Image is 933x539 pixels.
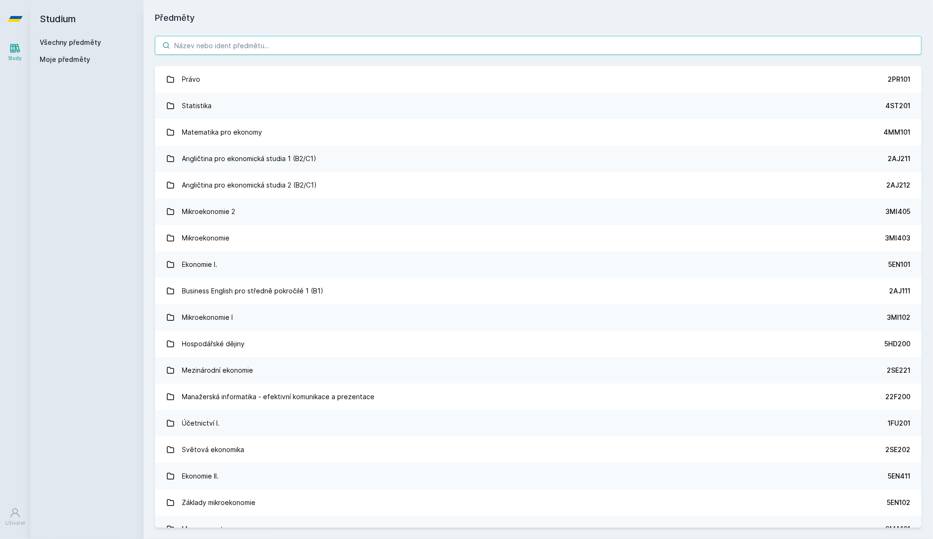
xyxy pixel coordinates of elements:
[182,520,224,539] div: Management
[888,154,910,163] div: 2AJ211
[182,255,218,274] div: Ekonomie I.
[155,278,922,304] a: Business English pro středně pokročilé 1 (B1) 2AJ111
[182,202,236,221] div: Mikroekonomie 2
[182,361,254,380] div: Mezinárodní ekonomie
[155,119,922,145] a: Matematika pro ekonomy 4MM101
[155,463,922,489] a: Ekonomie II. 5EN411
[155,11,922,25] h1: Předměty
[182,229,230,248] div: Mikroekonomie
[182,149,317,168] div: Angličtina pro ekonomická studia 1 (B2/C1)
[888,419,910,428] div: 1FU201
[182,493,256,512] div: Základy mikroekonomie
[182,467,219,486] div: Ekonomie II.
[885,524,910,534] div: 3MA101
[887,498,910,507] div: 5EN102
[155,172,922,198] a: Angličtina pro ekonomická studia 2 (B2/C1) 2AJ212
[887,313,910,322] div: 3MI102
[155,489,922,516] a: Základy mikroekonomie 5EN102
[40,55,90,64] span: Moje předměty
[2,503,28,531] a: Uživatel
[155,304,922,331] a: Mikroekonomie I 3MI102
[155,384,922,410] a: Manažerská informatika - efektivní komunikace a prezentace 22F200
[155,331,922,357] a: Hospodářské dějiny 5HD200
[5,520,25,527] div: Uživatel
[155,93,922,119] a: Statistika 4ST201
[883,128,910,137] div: 4MM101
[155,225,922,251] a: Mikroekonomie 3MI403
[885,233,910,243] div: 3MI403
[40,38,101,46] a: Všechny předměty
[885,101,910,111] div: 4ST201
[182,96,212,115] div: Statistika
[182,414,220,433] div: Účetnictví I.
[888,471,910,481] div: 5EN411
[155,198,922,225] a: Mikroekonomie 2 3MI405
[884,339,910,349] div: 5HD200
[182,176,317,195] div: Angličtina pro ekonomická studia 2 (B2/C1)
[155,357,922,384] a: Mezinárodní ekonomie 2SE221
[182,334,245,353] div: Hospodářské dějiny
[155,36,922,55] input: Název nebo ident předmětu…
[155,436,922,463] a: Světová ekonomika 2SE202
[886,180,910,190] div: 2AJ212
[2,38,28,67] a: Study
[182,387,375,406] div: Manažerská informatika - efektivní komunikace a prezentace
[155,410,922,436] a: Účetnictví I. 1FU201
[887,366,910,375] div: 2SE221
[885,392,910,402] div: 22F200
[885,207,910,216] div: 3MI405
[182,440,245,459] div: Světová ekonomika
[8,55,22,62] div: Study
[888,260,910,269] div: 5EN101
[182,70,201,89] div: Právo
[888,75,910,84] div: 2PR101
[182,123,263,142] div: Matematika pro ekonomy
[155,145,922,172] a: Angličtina pro ekonomická studia 1 (B2/C1) 2AJ211
[889,286,910,296] div: 2AJ111
[182,308,233,327] div: Mikroekonomie I
[155,251,922,278] a: Ekonomie I. 5EN101
[155,66,922,93] a: Právo 2PR101
[885,445,910,454] div: 2SE202
[182,282,324,300] div: Business English pro středně pokročilé 1 (B1)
